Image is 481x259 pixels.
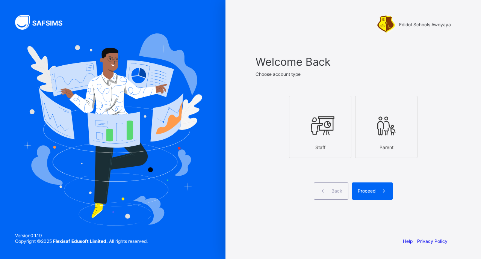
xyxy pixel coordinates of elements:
[403,238,413,244] a: Help
[293,141,347,154] div: Staff
[23,33,202,226] img: Hero Image
[15,233,148,238] span: Version 0.1.19
[53,238,108,244] strong: Flexisaf Edusoft Limited.
[359,141,413,154] div: Parent
[331,188,342,194] span: Back
[15,15,71,30] img: SAFSIMS Logo
[15,238,148,244] span: Copyright © 2025 All rights reserved.
[256,71,301,77] span: Choose account type
[256,55,451,68] span: Welcome Back
[399,22,451,27] span: Edidot Schools Awoyaya
[417,238,448,244] a: Privacy Policy
[358,188,375,194] span: Proceed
